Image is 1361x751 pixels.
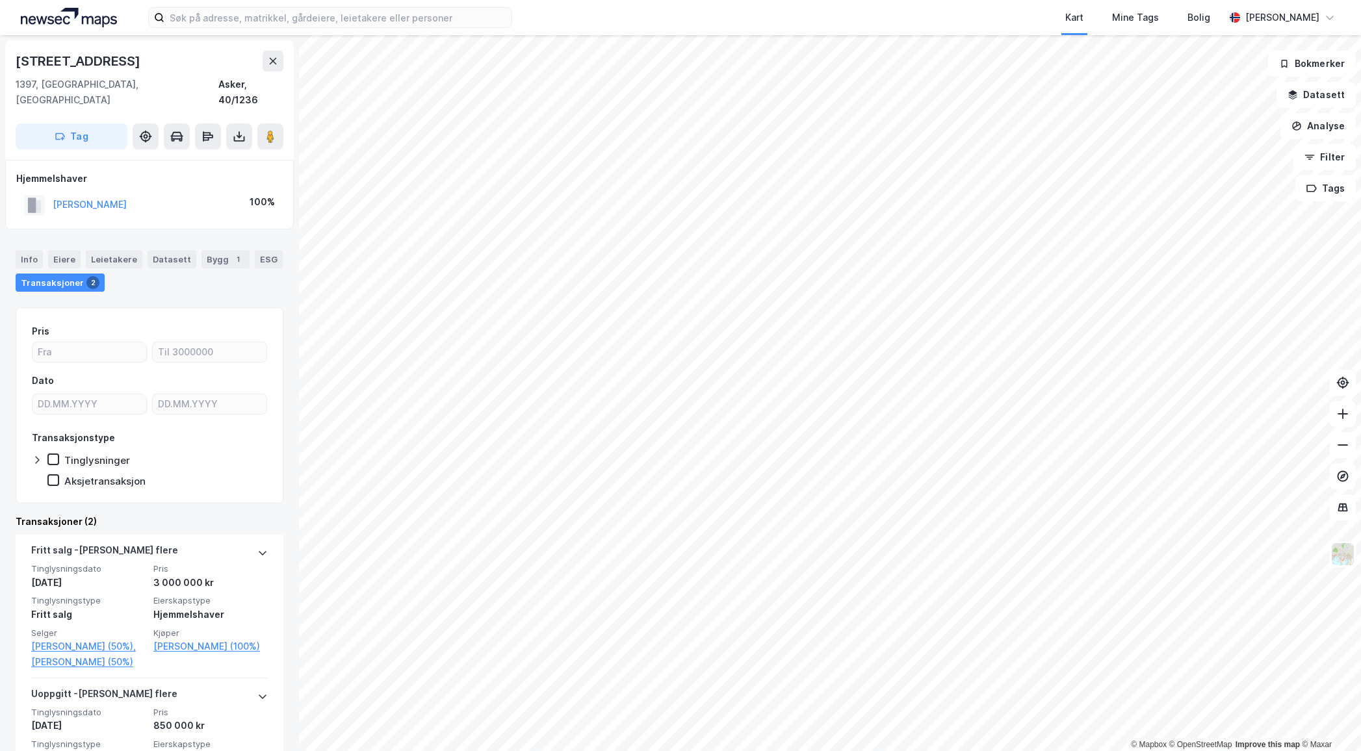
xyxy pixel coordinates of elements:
input: DD.MM.YYYY [32,394,146,414]
div: Kart [1065,10,1083,25]
span: Pris [153,563,268,574]
span: Eierskapstype [153,739,268,750]
div: Leietakere [86,250,142,268]
button: Tag [16,123,127,149]
div: Bygg [201,250,250,268]
input: Søk på adresse, matrikkel, gårdeiere, leietakere eller personer [164,8,512,27]
div: Dato [32,373,54,388]
div: 1397, [GEOGRAPHIC_DATA], [GEOGRAPHIC_DATA] [16,77,218,108]
span: Selger [31,628,146,639]
a: [PERSON_NAME] (50%), [31,639,146,654]
div: Hjemmelshaver [153,607,268,622]
input: Fra [32,342,146,362]
div: Fritt salg [31,607,146,622]
button: Datasett [1277,82,1356,108]
a: [PERSON_NAME] (50%) [31,654,146,670]
span: Eierskapstype [153,595,268,606]
div: Info [16,250,43,268]
a: Mapbox [1131,740,1167,749]
button: Analyse [1280,113,1356,139]
div: Hjemmelshaver [16,171,283,186]
span: Tinglysningstype [31,739,146,750]
button: Filter [1293,144,1356,170]
div: 3 000 000 kr [153,575,268,591]
div: Mine Tags [1112,10,1159,25]
a: [PERSON_NAME] (100%) [153,639,268,654]
input: Til 3000000 [153,342,266,362]
div: Pris [32,324,49,339]
a: OpenStreetMap [1169,740,1232,749]
div: Transaksjonstype [32,430,115,446]
img: Z [1330,542,1355,566]
div: Bolig [1187,10,1210,25]
div: Uoppgitt - [PERSON_NAME] flere [31,686,177,707]
span: Tinglysningsdato [31,707,146,718]
div: [DATE] [31,575,146,591]
img: logo.a4113a55bc3d86da70a041830d287a7e.svg [21,8,117,27]
div: Tinglysninger [64,454,130,466]
div: ESG [255,250,283,268]
div: Eiere [48,250,81,268]
div: Aksjetransaksjon [64,475,146,487]
span: Tinglysningstype [31,595,146,606]
div: 1 [231,253,244,266]
div: [PERSON_NAME] [1245,10,1319,25]
span: Kjøper [153,628,268,639]
div: 100% [250,194,275,210]
span: Tinglysningsdato [31,563,146,574]
button: Bokmerker [1268,51,1356,77]
div: 2 [86,276,99,289]
div: 850 000 kr [153,718,268,733]
div: Asker, 40/1236 [218,77,283,108]
span: Pris [153,707,268,718]
div: Transaksjoner [16,274,105,292]
div: [DATE] [31,718,146,733]
div: Transaksjoner (2) [16,514,283,529]
button: Tags [1295,175,1356,201]
input: DD.MM.YYYY [153,394,266,414]
div: [STREET_ADDRESS] [16,51,143,71]
div: Fritt salg - [PERSON_NAME] flere [31,542,178,563]
iframe: Chat Widget [1296,689,1361,751]
a: Improve this map [1236,740,1300,749]
div: Datasett [148,250,196,268]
